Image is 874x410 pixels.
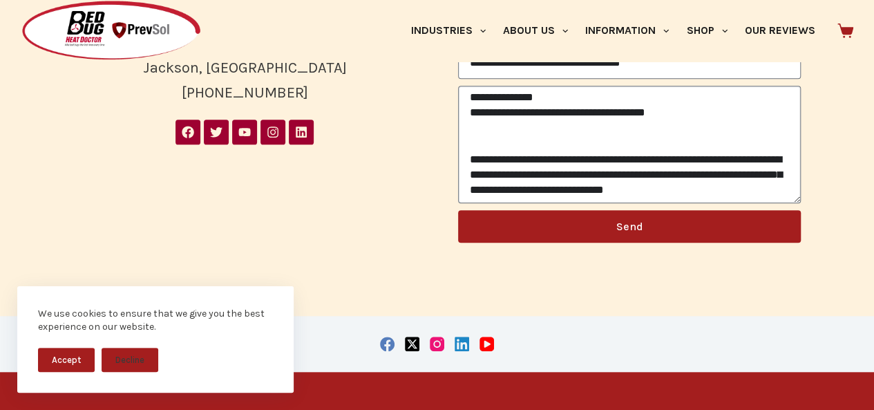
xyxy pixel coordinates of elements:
[38,348,95,372] button: Accept
[73,55,417,106] div: Jackson, [GEOGRAPHIC_DATA] [PHONE_NUMBER]
[11,6,53,47] button: Open LiveChat chat widget
[455,337,469,351] a: LinkedIn
[102,348,158,372] button: Decline
[38,307,273,334] div: We use cookies to ensure that we give you the best experience on our website.
[405,337,419,351] a: X (Twitter)
[479,337,494,351] a: YouTube
[380,337,395,351] a: Facebook
[430,337,444,351] a: Instagram
[616,221,643,232] span: Send
[458,210,801,243] button: Send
